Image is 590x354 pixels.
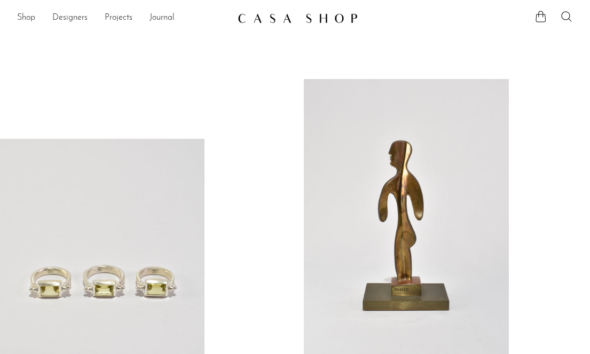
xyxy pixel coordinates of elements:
[17,9,229,27] nav: Desktop navigation
[52,11,88,25] a: Designers
[105,11,132,25] a: Projects
[150,11,175,25] a: Journal
[17,11,35,25] a: Shop
[17,9,229,27] ul: NEW HEADER MENU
